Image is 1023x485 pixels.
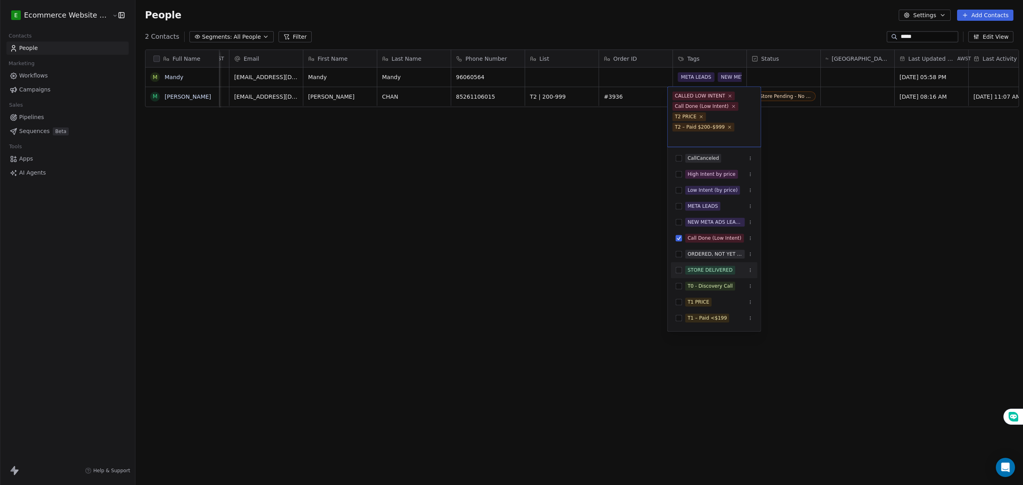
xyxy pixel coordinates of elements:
div: STORE DELIVERED [688,266,733,274]
div: T2 – Paid $200–$999 [675,123,725,131]
div: T1 – Paid <$199 [688,314,727,322]
div: NEW META ADS LEADS [688,219,742,226]
div: T2 PRICE [675,113,697,120]
div: ORDERED, NOT YET BOOKED [688,250,742,258]
div: CALLED LOW INTENT [675,92,725,99]
div: META LEADS [688,203,718,210]
div: T0 - Discovery Call [688,282,733,290]
div: Call Done (Low Intent) [688,235,742,242]
div: Call Done (Low Intent) [675,103,729,110]
div: T1 PRICE [688,298,709,306]
div: CallCanceled [688,155,719,162]
div: Low Intent (by price) [688,187,738,194]
div: High Intent by price [688,171,736,178]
